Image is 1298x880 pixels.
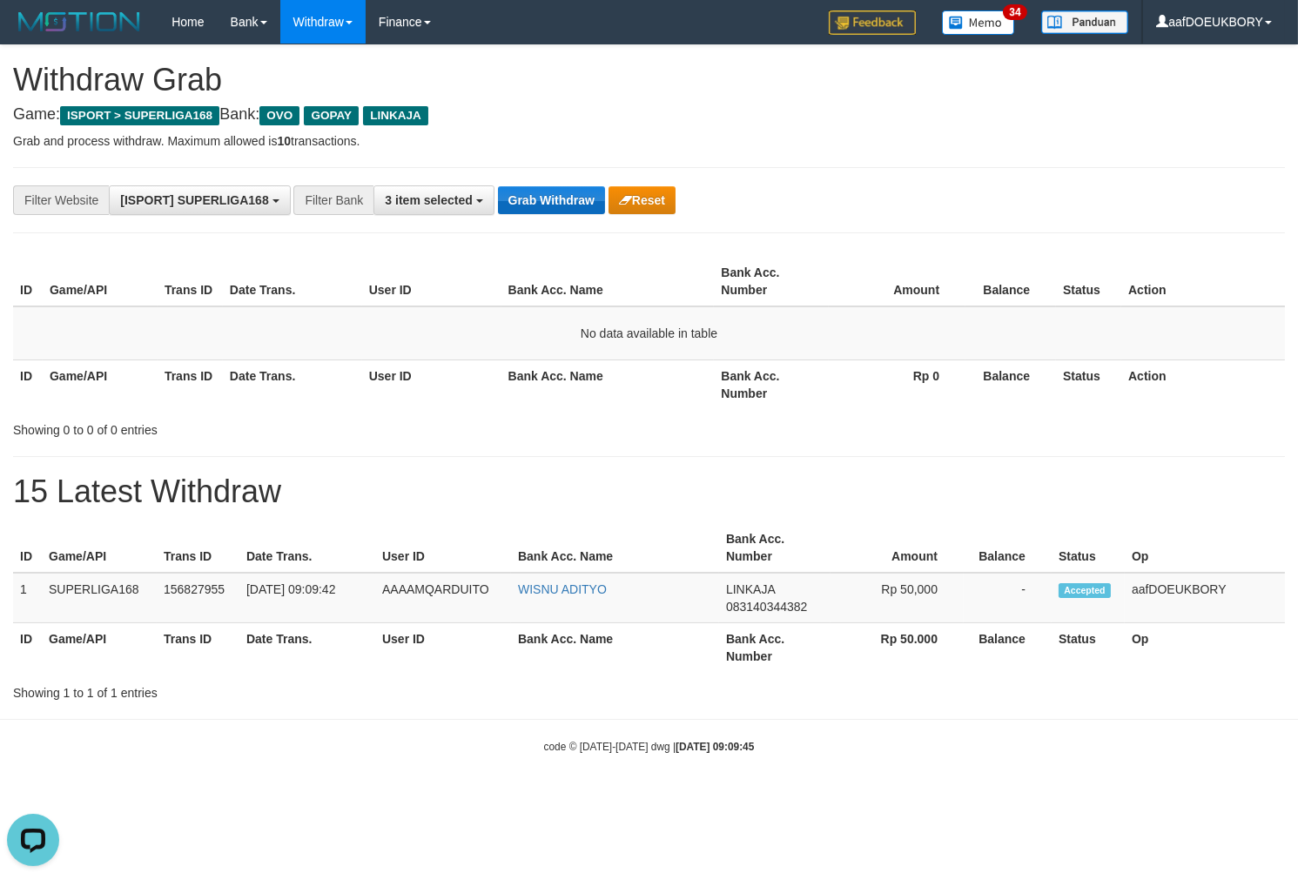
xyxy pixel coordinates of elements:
th: Rp 50.000 [831,623,964,673]
td: No data available in table [13,306,1285,360]
h4: Game: Bank: [13,106,1285,124]
th: Bank Acc. Number [719,523,831,573]
th: Trans ID [157,623,239,673]
td: aafDOEUKBORY [1125,573,1285,623]
img: Button%20Memo.svg [942,10,1015,35]
th: Bank Acc. Name [511,623,719,673]
th: User ID [362,359,501,409]
h1: Withdraw Grab [13,63,1285,97]
div: Showing 1 to 1 of 1 entries [13,677,528,702]
th: User ID [362,257,501,306]
th: Trans ID [158,359,223,409]
th: Bank Acc. Name [511,523,719,573]
th: Date Trans. [239,623,375,673]
th: Date Trans. [223,359,362,409]
th: ID [13,523,42,573]
th: Amount [829,257,965,306]
button: 3 item selected [373,185,494,215]
button: [ISPORT] SUPERLIGA168 [109,185,290,215]
td: 156827955 [157,573,239,623]
th: Game/API [43,257,158,306]
img: Feedback.jpg [829,10,916,35]
span: OVO [259,106,299,125]
th: Bank Acc. Number [714,359,829,409]
td: [DATE] 09:09:42 [239,573,375,623]
th: Bank Acc. Name [501,359,715,409]
strong: [DATE] 09:09:45 [676,741,754,753]
th: Status [1052,623,1125,673]
span: Accepted [1059,583,1111,598]
th: ID [13,359,43,409]
th: Trans ID [158,257,223,306]
div: Showing 0 to 0 of 0 entries [13,414,528,439]
small: code © [DATE]-[DATE] dwg | [544,741,755,753]
th: Game/API [42,523,157,573]
th: Date Trans. [223,257,362,306]
span: LINKAJA [726,582,775,596]
th: Date Trans. [239,523,375,573]
th: Bank Acc. Number [719,623,831,673]
div: Filter Bank [293,185,373,215]
th: Op [1125,523,1285,573]
button: Open LiveChat chat widget [7,7,59,59]
th: Game/API [42,623,157,673]
span: GOPAY [304,106,359,125]
span: 34 [1003,4,1026,20]
td: SUPERLIGA168 [42,573,157,623]
span: Copy 083140344382 to clipboard [726,600,807,614]
th: Rp 0 [829,359,965,409]
button: Reset [609,186,676,214]
span: LINKAJA [363,106,428,125]
th: Game/API [43,359,158,409]
th: ID [13,257,43,306]
th: Bank Acc. Name [501,257,715,306]
td: 1 [13,573,42,623]
th: Action [1121,257,1285,306]
th: Balance [964,523,1052,573]
th: Status [1056,257,1121,306]
span: ISPORT > SUPERLIGA168 [60,106,219,125]
th: ID [13,623,42,673]
span: 3 item selected [385,193,472,207]
a: WISNU ADITYO [518,582,607,596]
td: - [964,573,1052,623]
th: Balance [965,359,1056,409]
th: Status [1056,359,1121,409]
th: User ID [375,623,511,673]
button: Grab Withdraw [498,186,605,214]
th: Trans ID [157,523,239,573]
th: Bank Acc. Number [714,257,829,306]
div: Filter Website [13,185,109,215]
th: Op [1125,623,1285,673]
p: Grab and process withdraw. Maximum allowed is transactions. [13,132,1285,150]
span: [ISPORT] SUPERLIGA168 [120,193,268,207]
th: Balance [965,257,1056,306]
td: AAAAMQARDUITO [375,573,511,623]
th: Action [1121,359,1285,409]
th: User ID [375,523,511,573]
strong: 10 [277,134,291,148]
img: panduan.png [1041,10,1128,34]
th: Balance [964,623,1052,673]
th: Status [1052,523,1125,573]
th: Amount [831,523,964,573]
h1: 15 Latest Withdraw [13,474,1285,509]
img: MOTION_logo.png [13,9,145,35]
td: Rp 50,000 [831,573,964,623]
